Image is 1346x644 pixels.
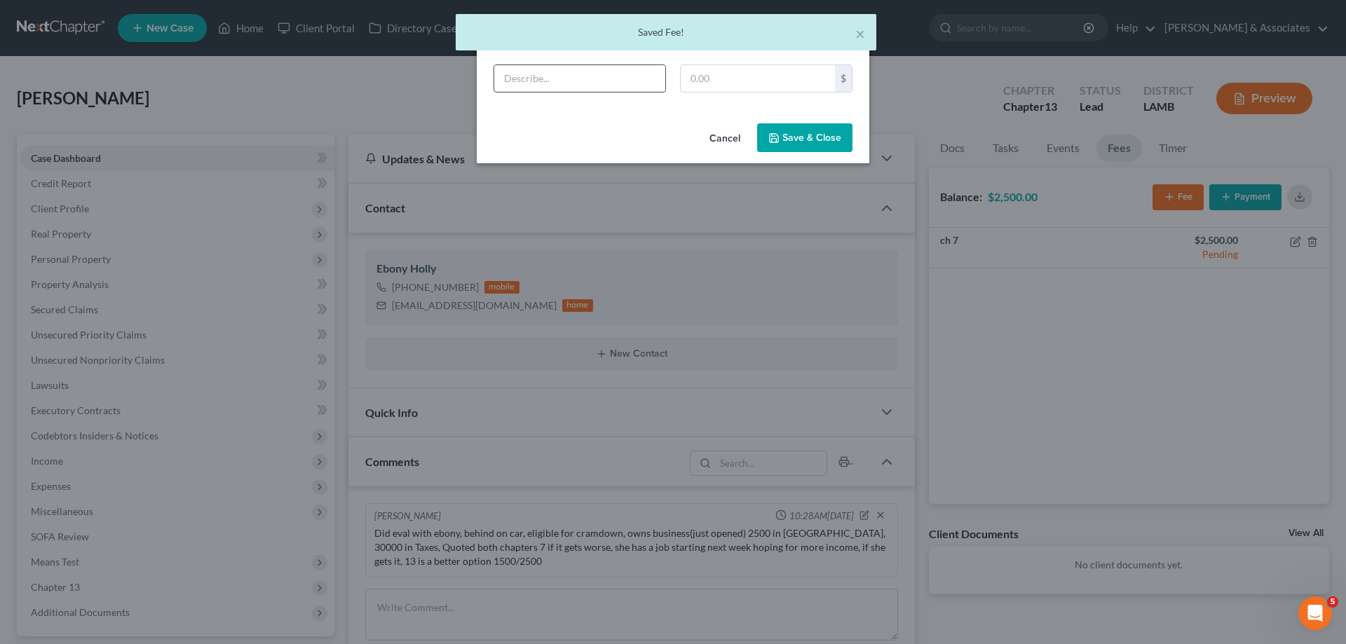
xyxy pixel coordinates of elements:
button: Cancel [698,125,752,153]
div: $ [835,65,852,92]
button: × [855,25,865,42]
button: Save & Close [757,123,852,153]
div: Saved Fee! [467,25,865,39]
span: 5 [1327,596,1338,608]
input: 0.00 [681,65,835,92]
iframe: Intercom live chat [1298,596,1332,630]
input: Describe... [494,65,665,92]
